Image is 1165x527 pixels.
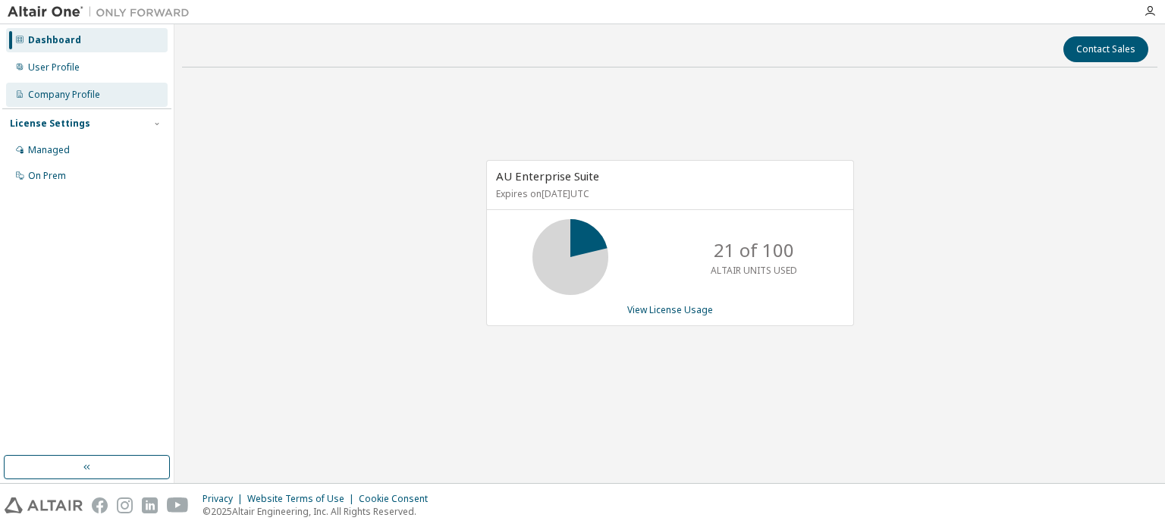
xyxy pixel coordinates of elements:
img: facebook.svg [92,497,108,513]
p: © 2025 Altair Engineering, Inc. All Rights Reserved. [203,505,437,518]
img: altair_logo.svg [5,497,83,513]
div: License Settings [10,118,90,130]
div: On Prem [28,170,66,182]
div: Managed [28,144,70,156]
div: Website Terms of Use [247,493,359,505]
img: linkedin.svg [142,497,158,513]
button: Contact Sales [1063,36,1148,62]
div: Cookie Consent [359,493,437,505]
div: Company Profile [28,89,100,101]
img: instagram.svg [117,497,133,513]
p: ALTAIR UNITS USED [711,264,797,277]
div: User Profile [28,61,80,74]
p: Expires on [DATE] UTC [496,187,840,200]
span: AU Enterprise Suite [496,168,599,184]
div: Dashboard [28,34,81,46]
a: View License Usage [627,303,713,316]
img: youtube.svg [167,497,189,513]
div: Privacy [203,493,247,505]
p: 21 of 100 [714,237,794,263]
img: Altair One [8,5,197,20]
